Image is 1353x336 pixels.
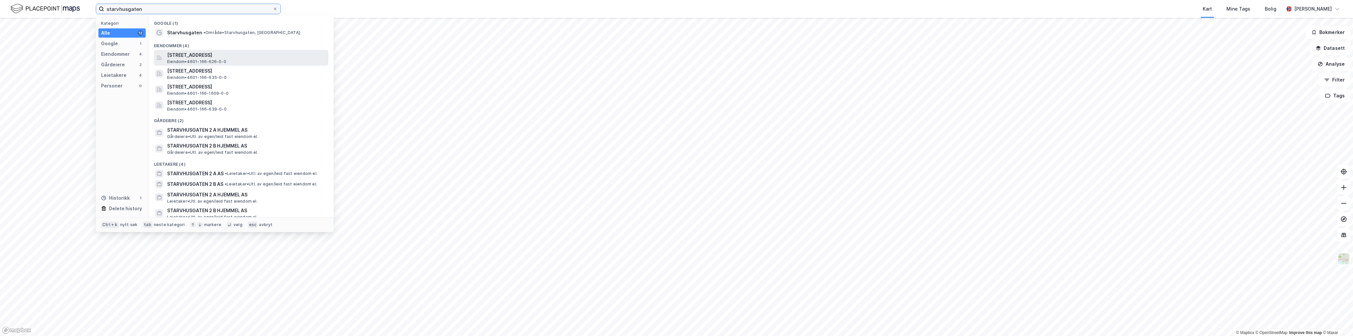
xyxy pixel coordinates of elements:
[167,134,258,139] span: Gårdeiere • Utl. av egen/leid fast eiendom el.
[1320,89,1350,102] button: Tags
[101,29,110,37] div: Alle
[149,156,334,168] div: Leietakere (4)
[225,182,317,187] span: Leietaker • Utl. av egen/leid fast eiendom el.
[101,221,119,228] div: Ctrl + k
[204,222,221,227] div: markere
[101,194,130,202] div: Historikk
[1203,5,1212,13] div: Kart
[167,91,229,96] span: Eiendom • 4601-166-1609-0-0
[138,51,143,57] div: 4
[167,180,223,188] span: STARVHUSGATEN 2 B AS
[167,150,258,155] span: Gårdeiere • Utl. av egen/leid fast eiendom el.
[149,16,334,27] div: Google (1)
[1310,42,1350,55] button: Datasett
[1289,330,1322,335] a: Improve this map
[203,30,205,35] span: •
[1226,5,1250,13] div: Mine Tags
[167,75,227,80] span: Eiendom • 4601-166-635-0-0
[109,205,142,213] div: Delete history
[149,113,334,125] div: Gårdeiere (2)
[1320,304,1353,336] div: Kontrollprogram for chat
[167,29,202,37] span: Starvhusgaten
[167,191,326,199] span: STARVHUSGATEN 2 A HJEMMEL AS
[1306,26,1350,39] button: Bokmerker
[259,222,273,227] div: avbryt
[101,21,146,26] div: Kategori
[167,67,326,75] span: [STREET_ADDRESS]
[248,221,258,228] div: esc
[167,59,226,64] span: Eiendom • 4601-166-626-0-0
[101,50,130,58] div: Eiendommer
[1294,5,1332,13] div: [PERSON_NAME]
[1236,330,1254,335] a: Mapbox
[167,142,326,150] span: STARVHUSGATEN 2 B HJEMMEL AS
[138,195,143,201] div: 1
[101,61,125,69] div: Gårdeiere
[2,326,31,334] a: Mapbox homepage
[225,171,227,176] span: •
[1337,252,1350,265] img: Z
[1319,73,1350,86] button: Filter
[101,40,118,48] div: Google
[104,4,273,14] input: Søk på adresse, matrikkel, gårdeiere, leietakere eller personer
[143,221,153,228] div: tab
[234,222,242,227] div: velg
[138,62,143,67] div: 2
[167,199,258,204] span: Leietaker • Utl. av egen/leid fast eiendom el.
[120,222,138,227] div: nytt søk
[167,83,326,91] span: [STREET_ADDRESS]
[138,73,143,78] div: 4
[138,30,143,36] div: 12
[167,207,326,215] span: STARVHUSGATEN 2 B HJEMMEL AS
[101,82,123,90] div: Personer
[154,222,185,227] div: neste kategori
[225,182,227,186] span: •
[167,51,326,59] span: [STREET_ADDRESS]
[203,30,300,35] span: Område • Starvhusgaten, [GEOGRAPHIC_DATA]
[101,71,127,79] div: Leietakere
[1265,5,1276,13] div: Bolig
[167,170,224,178] span: STARVHUSGATEN 2 A AS
[11,3,80,15] img: logo.f888ab2527a4732fd821a326f86c7f29.svg
[167,107,227,112] span: Eiendom • 4601-166-639-0-0
[1312,57,1350,71] button: Analyse
[1320,304,1353,336] iframe: Chat Widget
[138,83,143,88] div: 0
[167,215,258,220] span: Leietaker • Utl. av egen/leid fast eiendom el.
[225,171,317,176] span: Leietaker • Utl. av egen/leid fast eiendom el.
[138,41,143,46] div: 1
[167,126,326,134] span: STARVHUSGATEN 2 A HJEMMEL AS
[1256,330,1288,335] a: OpenStreetMap
[167,99,326,107] span: [STREET_ADDRESS]
[149,38,334,50] div: Eiendommer (4)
